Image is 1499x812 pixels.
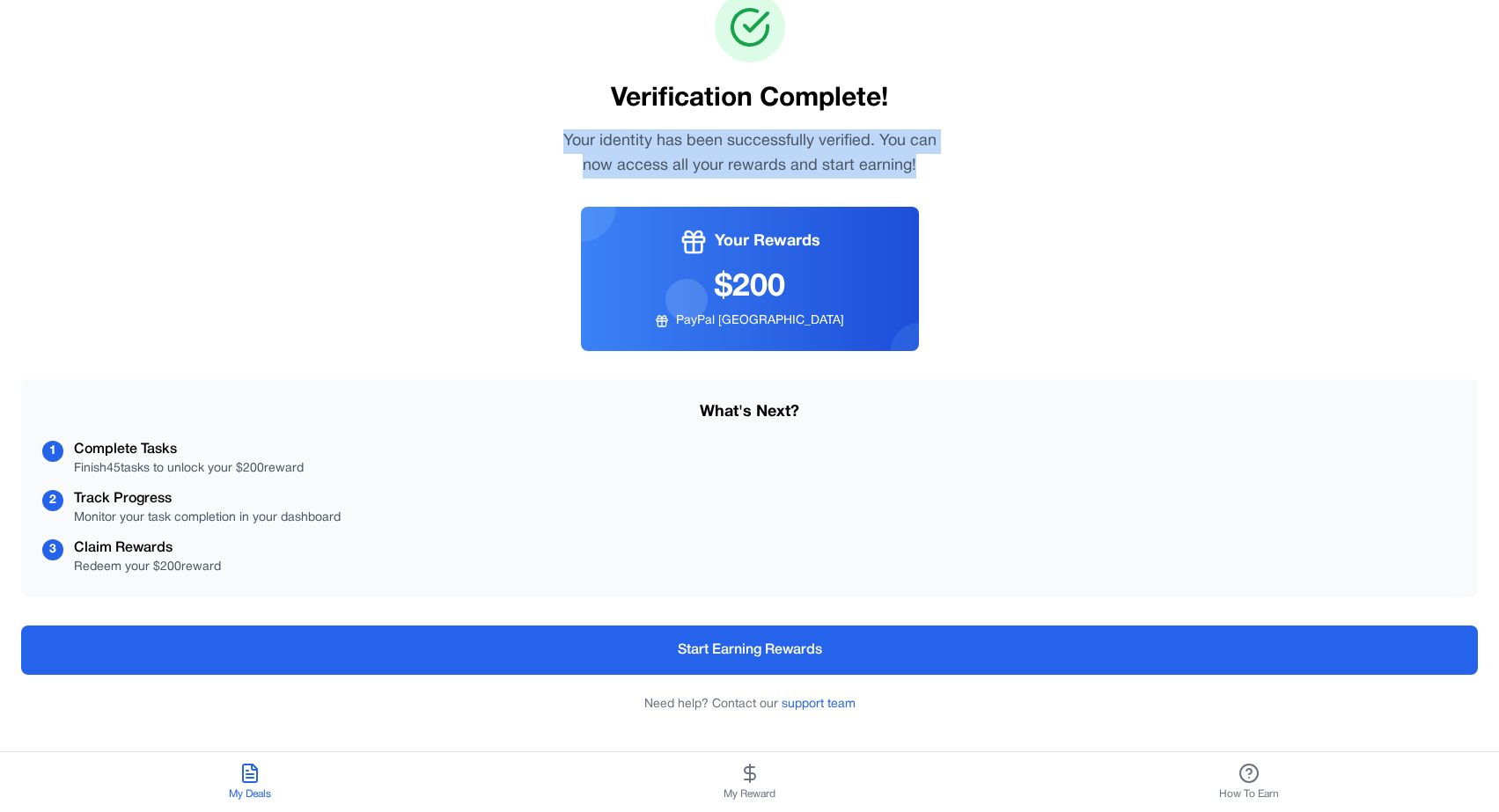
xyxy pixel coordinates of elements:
[74,509,341,527] div: Monitor your task completion in your dashboard
[74,439,304,460] div: Complete Tasks
[74,488,341,509] div: Track Progress
[715,230,820,254] span: Your Rewards
[553,129,947,179] p: Your identity has been successfully verified. You can now access all your rewards and start earning!
[724,787,775,801] span: My Reward
[42,490,63,511] div: 2
[229,787,271,801] span: My Deals
[42,400,1457,425] h3: What's Next?
[74,460,304,478] div: Finish 45 tasks to unlock your $ 200 reward
[42,539,63,560] div: 3
[21,84,1478,115] h1: Verification Complete!
[782,699,856,710] a: support team
[21,696,1478,713] p: Need help? Contact our
[74,559,221,576] div: Redeem your $ 200 reward
[74,538,221,559] div: Claim Rewards
[21,625,1478,675] button: Start Earning Rewards
[1219,787,1279,801] span: How To Earn
[602,312,898,330] div: PayPal [GEOGRAPHIC_DATA]
[999,752,1499,812] button: How To Earn
[602,270,898,305] div: $ 200
[500,752,1000,812] button: My Reward
[42,441,63,462] div: 1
